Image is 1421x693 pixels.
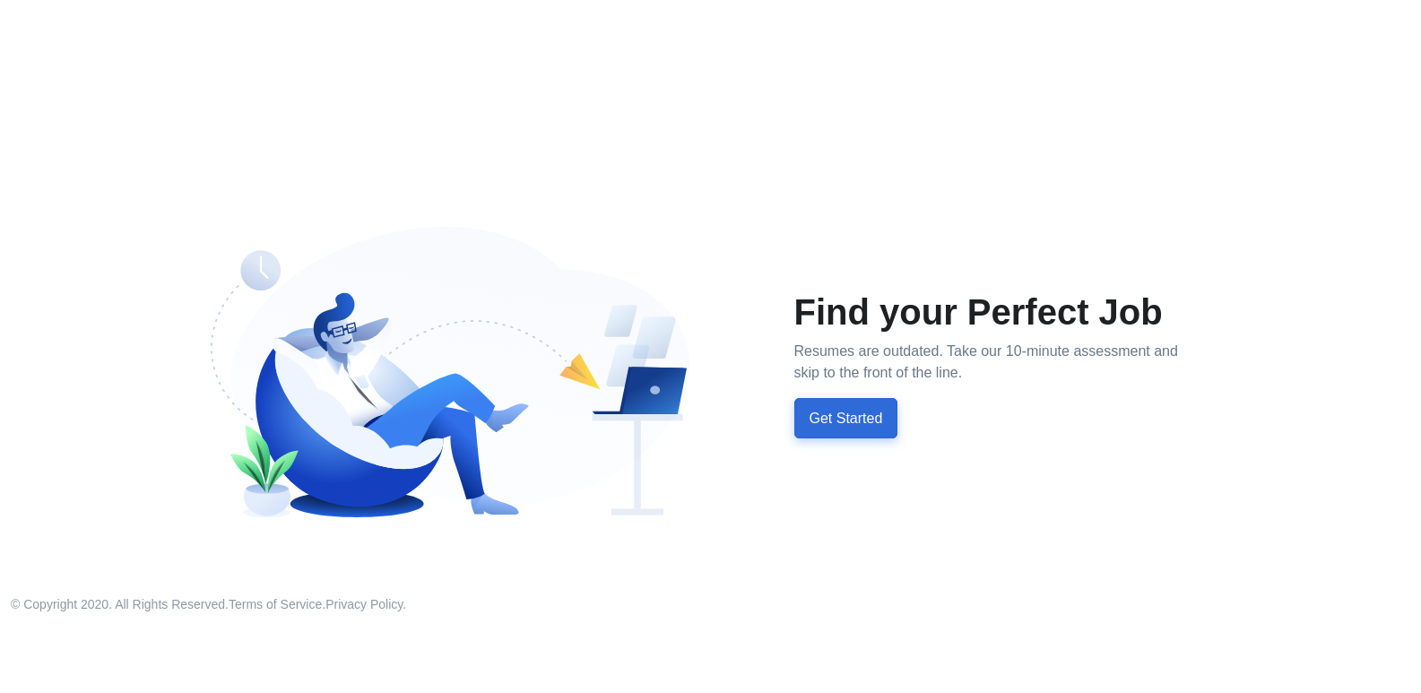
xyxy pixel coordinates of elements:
a: Privacy Policy [325,597,403,611]
img: Find your Perfect Job [211,227,689,524]
p: © Copyright 2020. All Rights Reserved. . . [11,595,406,614]
h1: Find your Perfect Job [794,290,1190,334]
button: Get Started [794,398,898,439]
a: Terms of Service [229,597,322,611]
p: Resumes are outdated. Take our 10-minute assessment and skip to the front of the line. [794,341,1190,384]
